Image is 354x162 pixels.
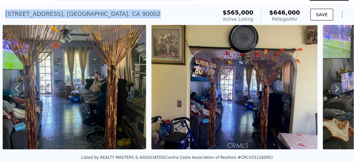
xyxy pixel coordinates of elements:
[81,155,273,160] div: Listed by REALTY MASTERS & ASSOCIATES (Contra Costa Association of Realtors #CRCV25126095)
[336,8,349,21] button: Show Options
[223,17,253,22] span: Active Listing
[269,9,300,16] span: $646,000
[310,9,333,20] button: SAVE
[269,16,300,22] div: Pellego ARV
[223,9,254,16] span: $565,000
[3,25,146,149] img: Sale: 166052392 Parcel: 48267412
[5,9,161,18] div: [STREET_ADDRESS] , [GEOGRAPHIC_DATA] , CA 90002
[151,25,318,149] img: Sale: 166052392 Parcel: 48267412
